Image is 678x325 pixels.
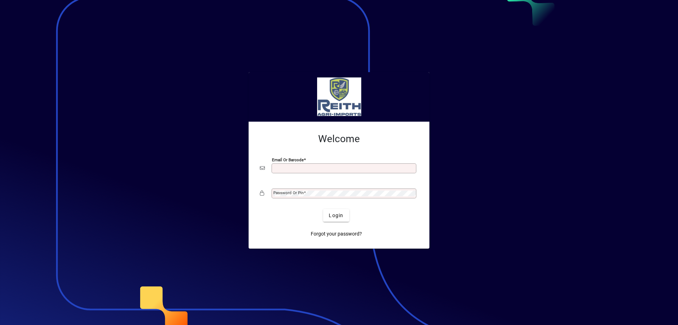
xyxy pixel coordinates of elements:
span: Forgot your password? [311,230,362,238]
mat-label: Email or Barcode [272,157,304,162]
button: Login [323,209,349,222]
a: Forgot your password? [308,227,365,240]
mat-label: Password or Pin [273,190,304,195]
span: Login [329,212,343,219]
h2: Welcome [260,133,418,145]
